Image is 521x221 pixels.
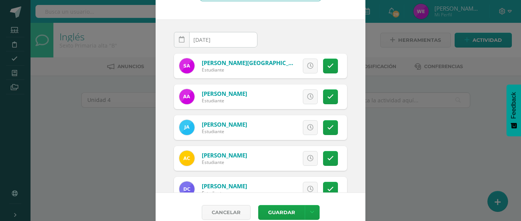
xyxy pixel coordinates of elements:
[202,97,247,104] div: Estudiante
[267,121,288,135] span: Excusa
[510,92,517,119] span: Feedback
[202,67,293,73] div: Estudiante
[202,205,251,220] a: Cancelar
[507,84,521,136] button: Feedback - Mostrar encuesta
[202,159,247,165] div: Estudiante
[258,205,305,220] button: Guardar
[267,90,288,104] span: Excusa
[179,89,195,104] img: fe07e892164c890f6c963dea4c869ac3.png
[179,120,195,135] img: f0a798b5fe1c82fda8eb03c50010dabe.png
[202,121,247,128] a: [PERSON_NAME]
[202,128,247,135] div: Estudiante
[202,190,247,196] div: Estudiante
[202,59,306,67] a: [PERSON_NAME][GEOGRAPHIC_DATA]
[179,58,195,73] img: d2a857d01c85ef768c8bfb04c3e5bb0e.png
[202,151,247,159] a: [PERSON_NAME]
[202,182,247,190] a: [PERSON_NAME]
[179,151,195,166] img: c35316a7ef1dfaf5faac948f26588abd.png
[174,32,257,47] input: Fecha de Inasistencia
[202,90,247,97] a: [PERSON_NAME]
[267,59,288,73] span: Excusa
[267,182,288,196] span: Excusa
[267,151,288,165] span: Excusa
[179,181,195,197] img: 4d9bb3b35dfdaa582fcd7b36bc87390c.png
